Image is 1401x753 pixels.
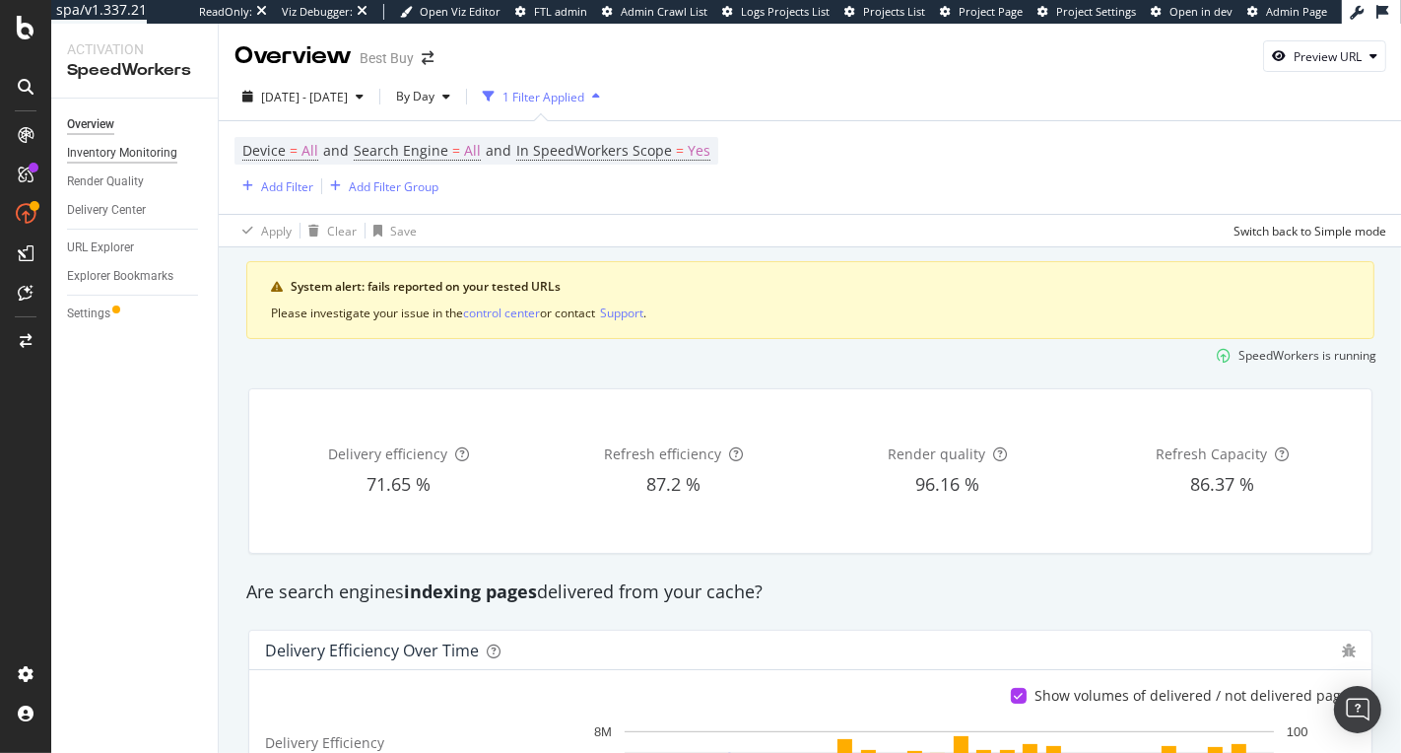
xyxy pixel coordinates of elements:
[328,445,447,463] span: Delivery efficiency
[604,445,721,463] span: Refresh efficiency
[67,200,204,221] a: Delivery Center
[600,304,643,322] button: Support
[400,4,500,20] a: Open Viz Editor
[367,472,431,496] span: 71.65 %
[515,4,587,20] a: FTL admin
[234,39,352,73] div: Overview
[676,141,684,160] span: =
[1234,223,1386,240] div: Switch back to Simple mode
[602,4,707,20] a: Admin Crawl List
[1037,4,1136,20] a: Project Settings
[67,143,204,164] a: Inventory Monitoring
[322,174,438,198] button: Add Filter Group
[486,141,511,160] span: and
[349,178,438,195] div: Add Filter Group
[1294,48,1362,65] div: Preview URL
[327,223,357,240] div: Clear
[366,215,417,246] button: Save
[502,89,584,105] div: 1 Filter Applied
[354,141,448,160] span: Search Engine
[236,580,1384,605] div: Are search engines delivered from your cache?
[246,261,1374,339] div: warning banner
[67,143,177,164] div: Inventory Monitoring
[265,641,479,660] div: Delivery Efficiency over time
[67,238,204,258] a: URL Explorer
[301,137,318,165] span: All
[67,39,202,59] div: Activation
[452,141,460,160] span: =
[863,4,925,19] span: Projects List
[323,141,349,160] span: and
[67,200,146,221] div: Delivery Center
[67,171,204,192] a: Render Quality
[534,4,587,19] span: FTL admin
[300,215,357,246] button: Clear
[1056,4,1136,19] span: Project Settings
[888,445,985,463] span: Render quality
[1034,686,1356,706] div: Show volumes of delivered / not delivered pages
[67,266,173,287] div: Explorer Bookmarks
[67,114,204,135] a: Overview
[915,472,979,496] span: 96.16 %
[420,4,500,19] span: Open Viz Editor
[234,174,313,198] button: Add Filter
[1190,472,1254,496] span: 86.37 %
[722,4,830,20] a: Logs Projects List
[234,215,292,246] button: Apply
[242,141,286,160] span: Device
[621,4,707,19] span: Admin Crawl List
[959,4,1023,19] span: Project Page
[390,223,417,240] div: Save
[1263,40,1386,72] button: Preview URL
[388,88,434,104] span: By Day
[688,137,710,165] span: Yes
[388,81,458,112] button: By Day
[1334,686,1381,733] div: Open Intercom Messenger
[741,4,830,19] span: Logs Projects List
[404,580,537,603] strong: indexing pages
[646,472,700,496] span: 87.2 %
[67,304,110,324] div: Settings
[67,114,114,135] div: Overview
[360,48,414,68] div: Best Buy
[1342,644,1356,657] div: bug
[1266,4,1327,19] span: Admin Page
[1287,724,1308,739] text: 100
[67,171,144,192] div: Render Quality
[67,59,202,82] div: SpeedWorkers
[265,733,384,752] span: Delivery Efficiency
[291,278,1350,296] div: System alert: fails reported on your tested URLs
[1226,215,1386,246] button: Switch back to Simple mode
[261,178,313,195] div: Add Filter
[1169,4,1233,19] span: Open in dev
[261,89,348,105] span: [DATE] - [DATE]
[463,305,540,321] div: control center
[271,304,1350,322] div: Please investigate your issue in the or contact .
[234,81,371,112] button: [DATE] - [DATE]
[1151,4,1233,20] a: Open in dev
[940,4,1023,20] a: Project Page
[600,305,643,321] div: Support
[290,141,298,160] span: =
[1247,4,1327,20] a: Admin Page
[67,266,204,287] a: Explorer Bookmarks
[67,238,134,258] div: URL Explorer
[475,81,608,112] button: 1 Filter Applied
[67,304,204,324] a: Settings
[516,141,672,160] span: In SpeedWorkers Scope
[464,137,481,165] span: All
[463,304,540,322] button: control center
[261,223,292,240] div: Apply
[594,724,612,739] text: 8M
[199,4,252,20] div: ReadOnly:
[1156,445,1267,463] span: Refresh Capacity
[422,51,434,65] div: arrow-right-arrow-left
[282,4,353,20] div: Viz Debugger:
[844,4,925,20] a: Projects List
[1238,347,1376,364] div: SpeedWorkers is running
